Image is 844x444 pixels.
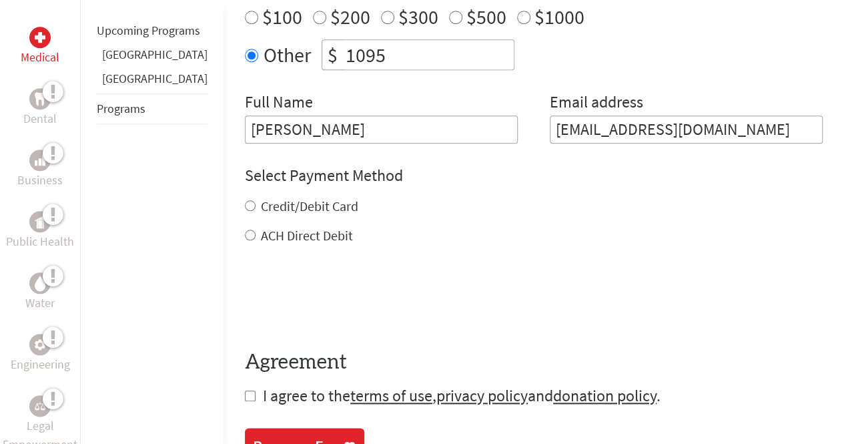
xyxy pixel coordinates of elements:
[550,91,643,116] label: Email address
[245,272,448,324] iframe: reCAPTCHA
[245,351,823,375] h4: Agreement
[436,385,528,406] a: privacy policy
[330,4,370,29] label: $200
[23,109,57,128] p: Dental
[343,40,514,69] input: Enter Amount
[261,227,353,244] label: ACH Direct Debit
[534,4,584,29] label: $1000
[21,48,59,67] p: Medical
[17,150,63,190] a: BusinessBusiness
[398,4,438,29] label: $300
[25,294,55,312] p: Water
[245,165,823,186] h4: Select Payment Method
[245,91,313,116] label: Full Name
[29,88,51,109] div: Dental
[23,88,57,128] a: DentalDental
[29,272,51,294] div: Water
[29,211,51,232] div: Public Health
[350,385,432,406] a: terms of use
[97,69,207,93] li: Panama
[97,45,207,69] li: Belize
[11,355,70,374] p: Engineering
[102,47,207,62] a: [GEOGRAPHIC_DATA]
[35,402,45,410] img: Legal Empowerment
[17,171,63,190] p: Business
[97,16,207,45] li: Upcoming Programs
[466,4,506,29] label: $500
[97,93,207,124] li: Programs
[264,39,311,70] label: Other
[35,92,45,105] img: Dental
[262,4,302,29] label: $100
[25,272,55,312] a: WaterWater
[35,275,45,290] img: Water
[261,198,358,214] label: Credit/Debit Card
[29,334,51,355] div: Engineering
[29,150,51,171] div: Business
[29,27,51,48] div: Medical
[6,211,74,251] a: Public HealthPublic Health
[97,101,145,116] a: Programs
[97,23,200,38] a: Upcoming Programs
[263,385,661,406] span: I agree to the , and .
[21,27,59,67] a: MedicalMedical
[550,116,823,144] input: Your Email
[29,395,51,417] div: Legal Empowerment
[35,32,45,43] img: Medical
[11,334,70,374] a: EngineeringEngineering
[553,385,657,406] a: donation policy
[245,116,518,144] input: Enter Full Name
[35,339,45,350] img: Engineering
[322,40,343,69] div: $
[35,215,45,228] img: Public Health
[6,232,74,251] p: Public Health
[102,71,207,86] a: [GEOGRAPHIC_DATA]
[35,155,45,166] img: Business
